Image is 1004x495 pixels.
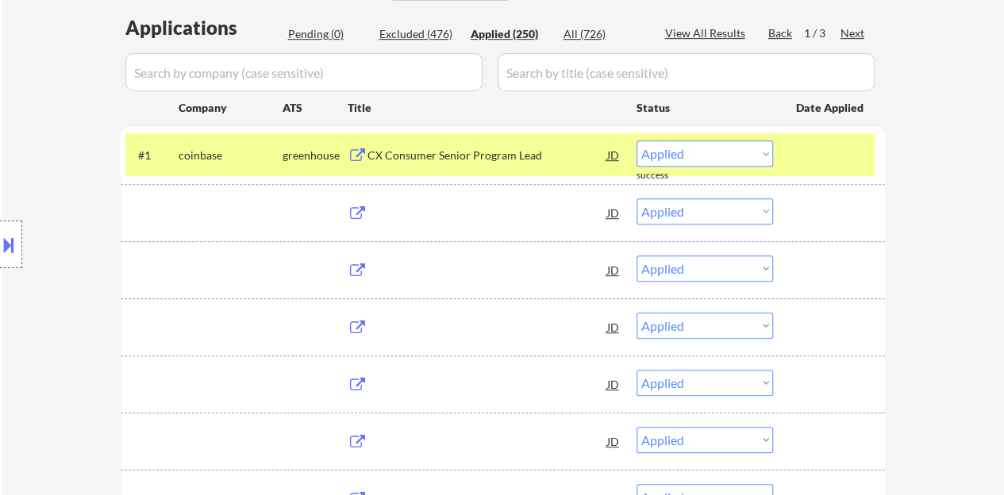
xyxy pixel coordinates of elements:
[841,25,866,41] div: Next
[606,313,621,341] div: JD
[637,169,700,182] div: success
[606,198,621,227] div: JD
[564,26,643,42] div: All (726)
[125,53,483,91] input: Search by company (case sensitive)
[606,140,621,169] div: JD
[606,427,621,455] div: JD
[606,255,621,284] div: JD
[637,93,773,121] div: Status
[471,26,550,42] div: Applied (250)
[665,25,750,41] div: View All Results
[804,25,841,41] div: 1 / 3
[606,370,621,398] div: JD
[288,26,367,42] div: Pending (0)
[348,100,621,116] div: Title
[367,148,607,163] div: CX Consumer Senior Program Lead
[283,148,348,163] div: greenhouse
[768,25,794,41] div: Back
[498,53,875,91] input: Search by title (case sensitive)
[125,18,283,37] div: Applications
[283,100,348,116] div: ATS
[379,26,459,42] div: Excluded (476)
[796,100,866,116] div: Date Applied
